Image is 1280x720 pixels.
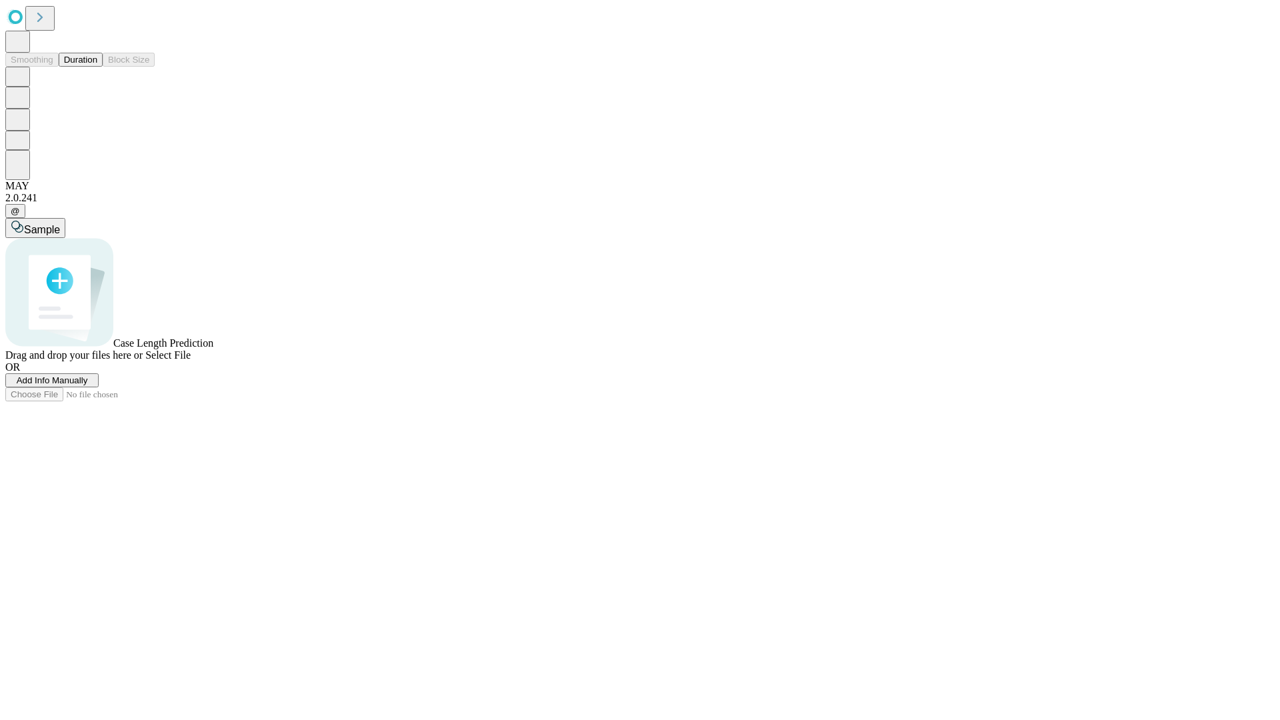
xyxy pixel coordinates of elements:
[59,53,103,67] button: Duration
[24,224,60,235] span: Sample
[11,206,20,216] span: @
[5,349,143,361] span: Drag and drop your files here or
[5,192,1275,204] div: 2.0.241
[5,53,59,67] button: Smoothing
[17,375,88,385] span: Add Info Manually
[5,204,25,218] button: @
[5,373,99,387] button: Add Info Manually
[145,349,191,361] span: Select File
[113,337,213,349] span: Case Length Prediction
[103,53,155,67] button: Block Size
[5,361,20,373] span: OR
[5,218,65,238] button: Sample
[5,180,1275,192] div: MAY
